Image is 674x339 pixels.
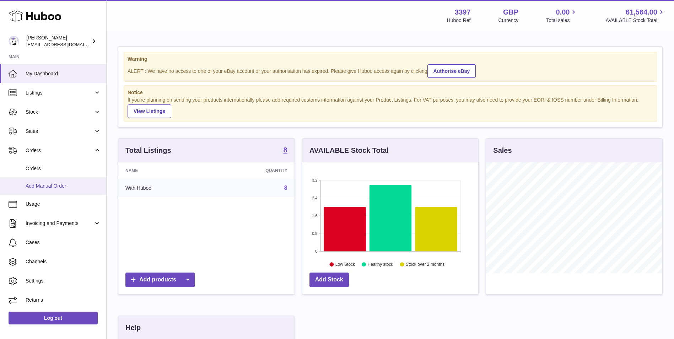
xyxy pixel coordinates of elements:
text: 1.6 [312,214,317,218]
td: With Huboo [118,179,211,197]
a: Authorise eBay [427,64,476,78]
strong: Notice [128,89,653,96]
div: If you're planning on sending your products internationally please add required customs informati... [128,97,653,118]
a: 0.00 Total sales [546,7,578,24]
span: Stock [26,109,93,115]
span: Returns [26,297,101,303]
strong: 8 [284,146,287,154]
a: View Listings [128,104,171,118]
th: Quantity [211,162,294,179]
a: 61,564.00 AVAILABLE Stock Total [605,7,665,24]
h3: Help [125,323,141,333]
span: [EMAIL_ADDRESS][DOMAIN_NAME] [26,42,104,47]
text: Healthy stock [367,262,393,267]
img: sales@canchema.com [9,36,19,47]
text: Stock over 2 months [406,262,444,267]
text: Low Stock [335,262,355,267]
text: 2.4 [312,196,317,200]
strong: Warning [128,56,653,63]
text: 0.8 [312,231,317,236]
div: Huboo Ref [447,17,471,24]
span: My Dashboard [26,70,101,77]
span: Orders [26,165,101,172]
div: ALERT : We have no access to one of your eBay account or your authorisation has expired. Please g... [128,63,653,78]
span: Cases [26,239,101,246]
th: Name [118,162,211,179]
h3: AVAILABLE Stock Total [309,146,389,155]
span: Sales [26,128,93,135]
span: Invoicing and Payments [26,220,93,227]
strong: 3397 [455,7,471,17]
a: 8 [284,146,287,155]
h3: Sales [493,146,512,155]
a: Add Stock [309,273,349,287]
span: Orders [26,147,93,154]
div: Currency [498,17,519,24]
h3: Total Listings [125,146,171,155]
span: Listings [26,90,93,96]
span: Add Manual Order [26,183,101,189]
span: Channels [26,258,101,265]
span: Settings [26,278,101,284]
span: 0.00 [556,7,570,17]
span: AVAILABLE Stock Total [605,17,665,24]
text: 0 [315,249,317,253]
div: [PERSON_NAME] [26,34,90,48]
a: Add products [125,273,195,287]
strong: GBP [503,7,518,17]
a: Log out [9,312,98,324]
span: 61,564.00 [626,7,657,17]
a: 8 [284,185,287,191]
text: 3.2 [312,178,317,182]
span: Usage [26,201,101,208]
span: Total sales [546,17,578,24]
